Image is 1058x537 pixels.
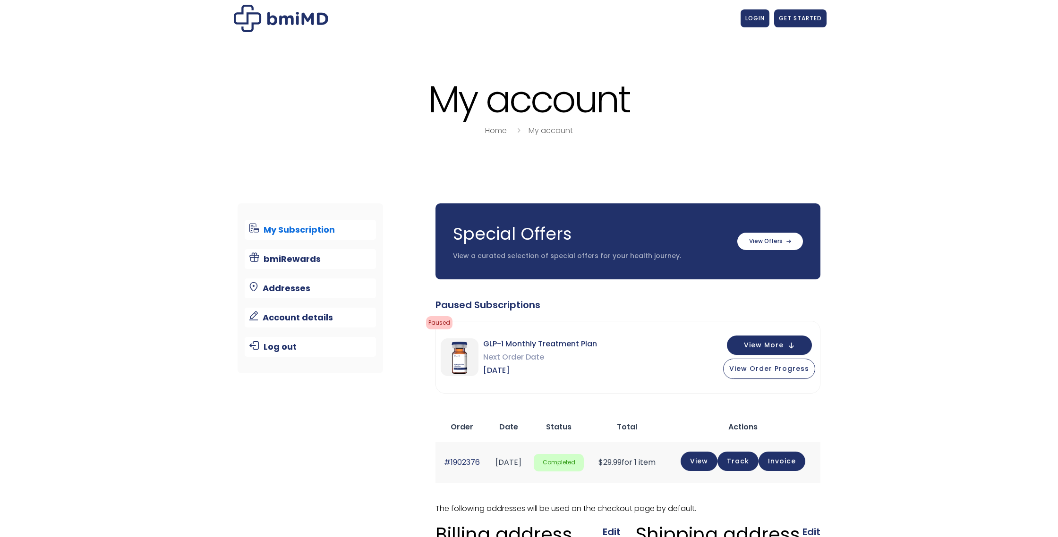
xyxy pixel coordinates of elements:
img: My account [234,5,328,32]
span: Next Order Date [483,351,597,364]
span: View Order Progress [729,364,809,373]
span: Completed [534,454,584,471]
span: Actions [728,421,758,432]
a: View [681,452,717,471]
a: GET STARTED [774,9,827,27]
td: for 1 item [589,442,666,483]
span: View More [744,342,784,348]
span: Status [546,421,572,432]
a: Account details [245,308,376,327]
a: Home [485,125,507,136]
a: LOGIN [741,9,769,27]
h3: Special Offers [453,222,728,246]
span: GLP-1 Monthly Treatment Plan [483,337,597,351]
span: [DATE] [483,364,597,377]
a: Log out [245,337,376,357]
span: 29.99 [598,457,622,468]
p: View a curated selection of special offers for your health journey. [453,252,728,261]
span: Order [451,421,473,432]
span: $ [598,457,603,468]
div: Paused Subscriptions [435,298,820,311]
nav: Account pages [238,203,384,373]
span: LOGIN [745,14,765,22]
a: bmiRewards [245,249,376,269]
span: GET STARTED [779,14,822,22]
a: Invoice [759,452,805,471]
a: Addresses [245,278,376,298]
p: The following addresses will be used on the checkout page by default. [435,502,820,515]
i: breadcrumbs separator [513,125,524,136]
span: Total [617,421,637,432]
span: Paused [426,316,452,329]
button: View More [727,336,812,355]
span: Date [499,421,518,432]
a: Track [717,452,759,471]
time: [DATE] [495,457,521,468]
a: #1902376 [444,457,480,468]
h1: My account [231,79,827,119]
button: View Order Progress [723,359,815,379]
a: My Subscription [245,220,376,240]
a: My account [529,125,573,136]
